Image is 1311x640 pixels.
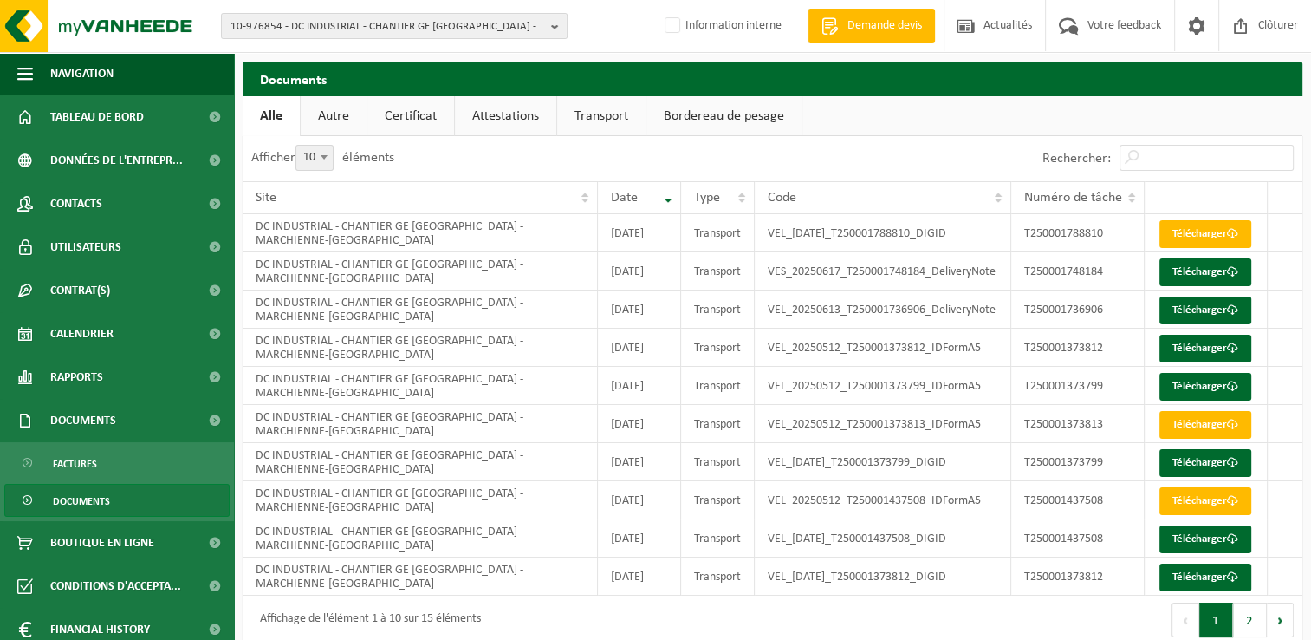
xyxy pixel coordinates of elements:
[1011,443,1145,481] td: T250001373799
[598,443,680,481] td: [DATE]
[768,191,796,205] span: Code
[661,13,782,39] label: Information interne
[755,329,1011,367] td: VEL_20250512_T250001373812_IDFormA5
[50,95,144,139] span: Tableau de bord
[681,481,755,519] td: Transport
[50,312,114,356] span: Calendrier
[755,481,1011,519] td: VEL_20250512_T250001437508_IDFormA5
[598,405,680,443] td: [DATE]
[50,521,154,565] span: Boutique en ligne
[243,443,598,481] td: DC INDUSTRIAL - CHANTIER GE [GEOGRAPHIC_DATA] - MARCHIENNE-[GEOGRAPHIC_DATA]
[221,13,568,39] button: 10-976854 - DC INDUSTRIAL - CHANTIER GE [GEOGRAPHIC_DATA] - [GEOGRAPHIC_DATA]
[53,485,110,518] span: Documents
[1159,449,1251,477] a: Télécharger
[681,329,755,367] td: Transport
[4,484,230,517] a: Documents
[681,405,755,443] td: Transport
[557,96,646,136] a: Transport
[1042,152,1111,166] label: Rechercher:
[598,558,680,596] td: [DATE]
[243,405,598,443] td: DC INDUSTRIAL - CHANTIER GE [GEOGRAPHIC_DATA] - MARCHIENNE-[GEOGRAPHIC_DATA]
[50,52,114,95] span: Navigation
[243,481,598,519] td: DC INDUSTRIAL - CHANTIER GE [GEOGRAPHIC_DATA] - MARCHIENNE-[GEOGRAPHIC_DATA]
[681,367,755,405] td: Transport
[681,519,755,558] td: Transport
[694,191,720,205] span: Type
[50,182,102,225] span: Contacts
[843,17,926,35] span: Demande devis
[243,252,598,291] td: DC INDUSTRIAL - CHANTIER GE [GEOGRAPHIC_DATA] - MARCHIENNE-[GEOGRAPHIC_DATA]
[243,329,598,367] td: DC INDUSTRIAL - CHANTIER GE [GEOGRAPHIC_DATA] - MARCHIENNE-[GEOGRAPHIC_DATA]
[243,214,598,252] td: DC INDUSTRIAL - CHANTIER GE [GEOGRAPHIC_DATA] - MARCHIENNE-[GEOGRAPHIC_DATA]
[243,519,598,558] td: DC INDUSTRIAL - CHANTIER GE [GEOGRAPHIC_DATA] - MARCHIENNE-[GEOGRAPHIC_DATA]
[1199,603,1233,637] button: 1
[1159,373,1251,401] a: Télécharger
[1171,603,1199,637] button: Previous
[243,62,1302,95] h2: Documents
[755,252,1011,291] td: VES_20250617_T250001748184_DeliveryNote
[301,96,367,136] a: Autre
[243,291,598,329] td: DC INDUSTRIAL - CHANTIER GE [GEOGRAPHIC_DATA] - MARCHIENNE-[GEOGRAPHIC_DATA]
[243,558,598,596] td: DC INDUSTRIAL - CHANTIER GE [GEOGRAPHIC_DATA] - MARCHIENNE-[GEOGRAPHIC_DATA]
[251,151,394,165] label: Afficher éléments
[295,145,334,171] span: 10
[455,96,556,136] a: Attestations
[1011,481,1145,519] td: T250001437508
[53,447,97,480] span: Factures
[50,225,121,269] span: Utilisateurs
[598,214,680,252] td: [DATE]
[598,367,680,405] td: [DATE]
[1011,367,1145,405] td: T250001373799
[681,558,755,596] td: Transport
[1159,335,1251,362] a: Télécharger
[251,604,481,636] div: Affichage de l'élément 1 à 10 sur 15 éléments
[256,191,276,205] span: Site
[296,146,333,170] span: 10
[1024,191,1122,205] span: Numéro de tâche
[1159,297,1251,324] a: Télécharger
[755,367,1011,405] td: VEL_20250512_T250001373799_IDFormA5
[230,14,544,40] span: 10-976854 - DC INDUSTRIAL - CHANTIER GE [GEOGRAPHIC_DATA] - [GEOGRAPHIC_DATA]
[50,399,116,442] span: Documents
[1233,603,1267,637] button: 2
[50,356,103,399] span: Rapports
[598,291,680,329] td: [DATE]
[598,329,680,367] td: [DATE]
[1159,258,1251,286] a: Télécharger
[1011,558,1145,596] td: T250001373812
[1011,214,1145,252] td: T250001788810
[681,252,755,291] td: Transport
[681,291,755,329] td: Transport
[50,139,183,182] span: Données de l'entrepr...
[598,519,680,558] td: [DATE]
[1159,220,1251,248] a: Télécharger
[1011,291,1145,329] td: T250001736906
[681,214,755,252] td: Transport
[1159,564,1251,591] a: Télécharger
[1159,411,1251,439] a: Télécharger
[598,252,680,291] td: [DATE]
[1011,405,1145,443] td: T250001373813
[367,96,454,136] a: Certificat
[4,447,230,480] a: Factures
[755,405,1011,443] td: VEL_20250512_T250001373813_IDFormA5
[1267,603,1294,637] button: Next
[1011,519,1145,558] td: T250001437508
[755,291,1011,329] td: VEL_20250613_T250001736906_DeliveryNote
[243,367,598,405] td: DC INDUSTRIAL - CHANTIER GE [GEOGRAPHIC_DATA] - MARCHIENNE-[GEOGRAPHIC_DATA]
[1011,252,1145,291] td: T250001748184
[1011,329,1145,367] td: T250001373812
[50,565,181,608] span: Conditions d'accepta...
[50,269,110,312] span: Contrat(s)
[681,443,755,481] td: Transport
[755,443,1011,481] td: VEL_[DATE]_T250001373799_DIGID
[808,9,935,43] a: Demande devis
[611,191,638,205] span: Date
[646,96,802,136] a: Bordereau de pesage
[1159,526,1251,553] a: Télécharger
[598,481,680,519] td: [DATE]
[243,96,300,136] a: Alle
[1159,487,1251,515] a: Télécharger
[755,519,1011,558] td: VEL_[DATE]_T250001437508_DIGID
[755,214,1011,252] td: VEL_[DATE]_T250001788810_DIGID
